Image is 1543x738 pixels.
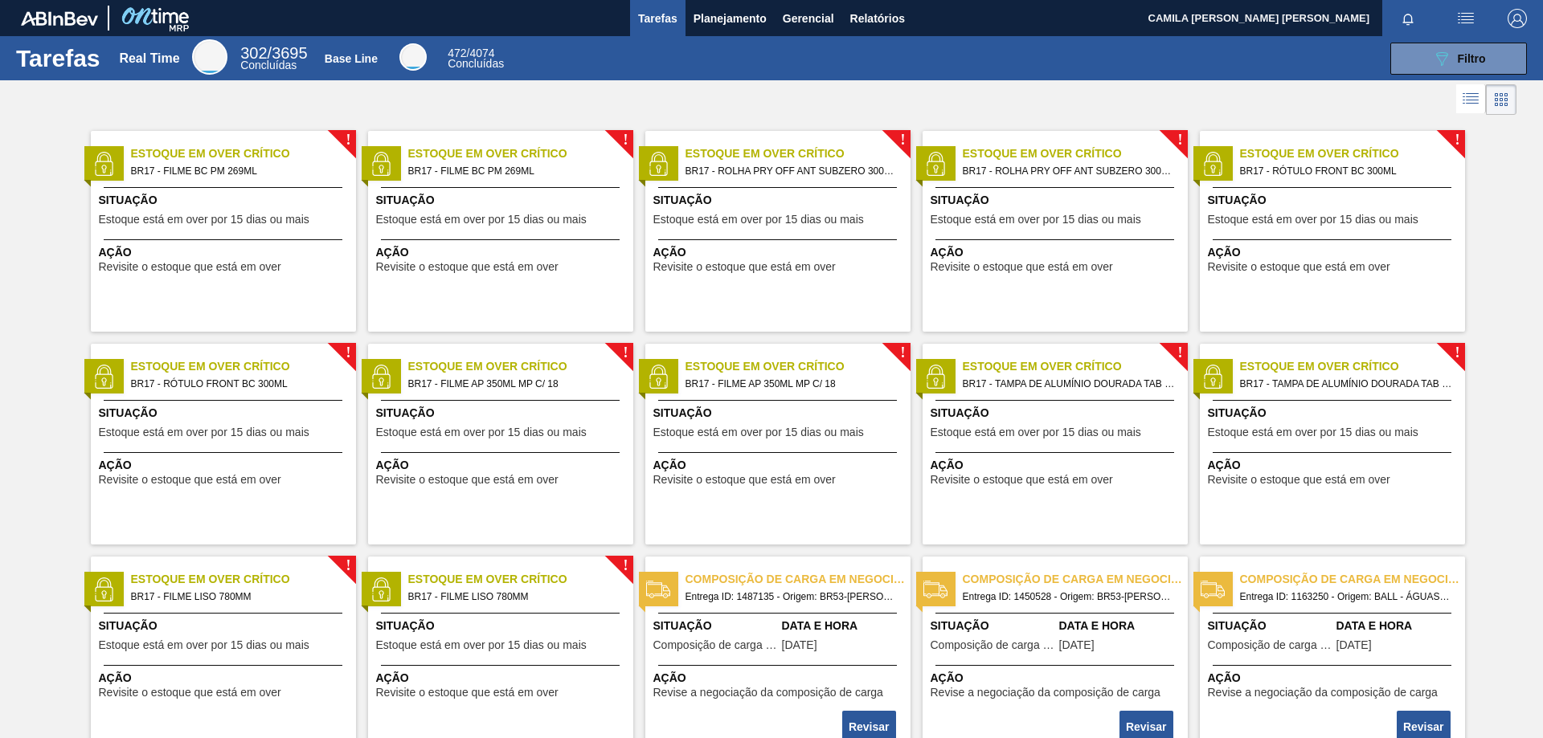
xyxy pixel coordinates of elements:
[646,152,670,176] img: status
[653,687,883,699] span: Revise a negociação da composição de carga
[131,375,343,393] span: BR17 - RÓTULO FRONT BC 300ML
[1390,43,1527,75] button: Filtro
[1208,457,1461,474] span: Ação
[623,134,628,146] span: !
[923,577,947,601] img: status
[376,639,587,651] span: Estoque está em over por 15 dias ou mais
[653,244,907,261] span: Ação
[369,365,393,389] img: status
[131,358,356,375] span: Estoque em Over Crítico
[783,9,834,28] span: Gerencial
[99,426,309,438] span: Estoque está em over por 15 dias ou mais
[653,192,907,209] span: Situação
[448,47,494,59] span: / 4074
[21,11,98,26] img: TNhmsLtSVTkK8tSr43FrP2fwEKptu5GPRR3wAAAABJRU5ErkJggg==
[92,152,116,176] img: status
[346,347,350,359] span: !
[99,639,309,651] span: Estoque está em over por 15 dias ou mais
[376,474,559,486] span: Revisite o estoque que está em over
[16,49,100,67] h1: Tarefas
[376,214,587,226] span: Estoque está em over por 15 dias ou mais
[686,571,911,588] span: Composição de carga em negociação
[931,457,1184,474] span: Ação
[1382,7,1434,30] button: Notificações
[623,560,628,572] span: !
[653,405,907,422] span: Situação
[376,618,629,634] span: Situação
[963,588,1175,605] span: Entrega ID: 1450528 - Origem: BR53-Latas Minas - Destino: BR17
[931,261,1113,273] span: Revisite o estoque que está em over
[931,244,1184,261] span: Ação
[686,145,911,162] span: Estoque em Over Crítico
[1059,618,1184,634] span: Data e Hora
[782,618,907,634] span: Data e Hora
[1240,145,1465,162] span: Estoque em Over Crítico
[653,618,778,634] span: Situação
[1456,9,1475,28] img: userActions
[646,577,670,601] img: status
[1458,52,1486,65] span: Filtro
[240,47,307,71] div: Real Time
[448,48,504,69] div: Base Line
[1456,84,1486,115] div: Visão em Lista
[1336,618,1461,634] span: Data e Hora
[931,426,1141,438] span: Estoque está em over por 15 dias ou mais
[399,43,427,71] div: Base Line
[923,152,947,176] img: status
[1208,244,1461,261] span: Ação
[1240,162,1452,180] span: BR17 - RÓTULO FRONT BC 300ML
[1177,134,1182,146] span: !
[931,670,1184,687] span: Ação
[963,375,1175,393] span: BR17 - TAMPA DE ALUMÍNIO DOURADA TAB DOURADO MINAS
[99,192,352,209] span: Situação
[931,687,1160,699] span: Revise a negociação da composição de carga
[376,670,629,687] span: Ação
[931,618,1055,634] span: Situação
[1208,261,1390,273] span: Revisite o estoque que está em over
[1486,84,1516,115] div: Visão em Cards
[1201,152,1225,176] img: status
[1455,347,1459,359] span: !
[1336,639,1372,651] span: 23/04/2023,
[963,358,1188,375] span: Estoque em Over Crítico
[240,44,307,62] span: / 3695
[638,9,677,28] span: Tarefas
[963,162,1175,180] span: BR17 - ROLHA PRY OFF ANT SUBZERO 300ML
[653,670,907,687] span: Ação
[99,214,309,226] span: Estoque está em over por 15 dias ou mais
[1208,192,1461,209] span: Situação
[1240,375,1452,393] span: BR17 - TAMPA DE ALUMÍNIO DOURADA TAB DOURADO MINAS
[99,474,281,486] span: Revisite o estoque que está em over
[1201,365,1225,389] img: status
[931,474,1113,486] span: Revisite o estoque que está em over
[900,134,905,146] span: !
[850,9,905,28] span: Relatórios
[653,474,836,486] span: Revisite o estoque que está em over
[1455,134,1459,146] span: !
[686,375,898,393] span: BR17 - FILME AP 350ML MP C/ 18
[1208,214,1418,226] span: Estoque está em over por 15 dias ou mais
[963,145,1188,162] span: Estoque em Over Crítico
[99,670,352,687] span: Ação
[1201,577,1225,601] img: status
[653,261,836,273] span: Revisite o estoque que está em over
[686,358,911,375] span: Estoque em Over Crítico
[408,162,620,180] span: BR17 - FILME BC PM 269ML
[240,59,297,71] span: Concluídas
[1208,405,1461,422] span: Situação
[376,457,629,474] span: Ação
[408,375,620,393] span: BR17 - FILME AP 350ML MP C/ 18
[900,347,905,359] span: !
[119,51,179,66] div: Real Time
[99,457,352,474] span: Ação
[408,358,633,375] span: Estoque em Over Crítico
[131,145,356,162] span: Estoque em Over Crítico
[1240,588,1452,605] span: Entrega ID: 1163250 - Origem: BALL - ÁGUAS CLARAS (SC) - Destino: BR17
[448,47,466,59] span: 472
[931,192,1184,209] span: Situação
[1208,474,1390,486] span: Revisite o estoque que está em over
[1208,670,1461,687] span: Ação
[923,365,947,389] img: status
[92,365,116,389] img: status
[92,577,116,601] img: status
